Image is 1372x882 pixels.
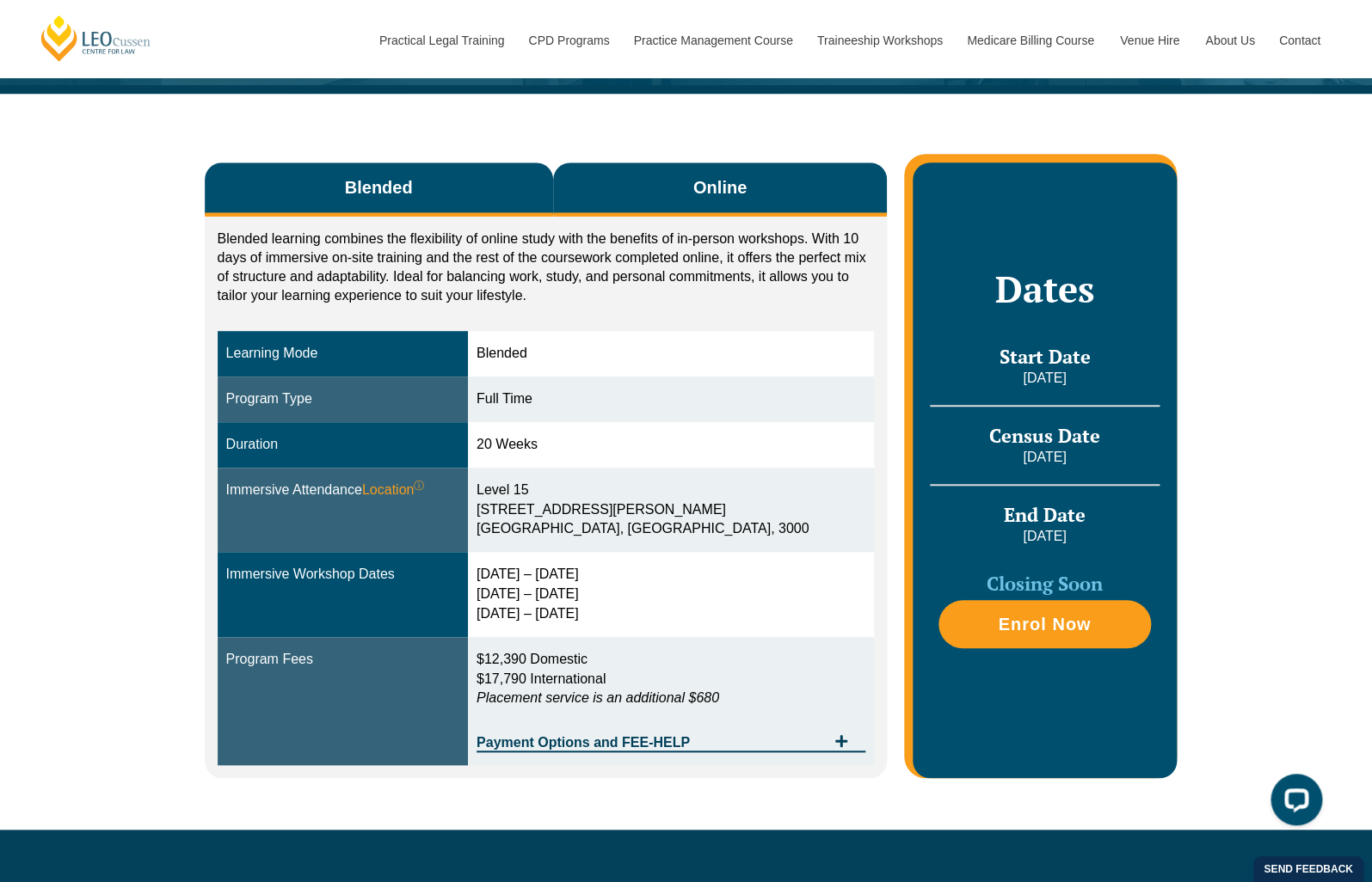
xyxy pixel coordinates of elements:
a: Venue Hire [1107,3,1192,77]
span: End Date [1004,502,1086,527]
div: Learning Mode [226,344,459,364]
iframe: LiveChat chat widget [1257,767,1329,839]
span: Closing Soon [987,571,1103,596]
h2: Dates [930,267,1159,310]
div: 20 Weeks [477,435,865,455]
a: Enrol Now [938,600,1150,648]
p: [DATE] [930,369,1159,388]
sup: ⓘ [414,480,424,492]
a: Practice Management Course [621,3,804,77]
div: Blended [477,344,865,364]
div: [DATE] – [DATE] [DATE] – [DATE] [DATE] – [DATE] [477,565,865,624]
div: Immersive Attendance [226,481,459,500]
div: Duration [226,435,459,455]
div: Full Time [477,389,865,409]
div: Program Type [226,389,459,409]
em: Placement service is an additional $680 [477,690,719,705]
span: Location [362,481,425,500]
a: [PERSON_NAME] Centre for Law [39,14,153,63]
span: Census Date [989,423,1100,448]
p: [DATE] [930,527,1159,546]
span: Enrol Now [998,616,1091,633]
a: Medicare Billing Course [954,3,1107,77]
a: CPD Programs [515,3,620,77]
div: Level 15 [STREET_ADDRESS][PERSON_NAME] [GEOGRAPHIC_DATA], [GEOGRAPHIC_DATA], 3000 [477,481,865,540]
a: Practical Legal Training [366,3,516,77]
span: Payment Options and FEE-HELP [477,736,826,750]
span: Online [693,175,747,199]
span: $12,390 Domestic [477,652,588,666]
span: $17,790 International [477,671,606,686]
a: Traineeship Workshops [804,3,954,77]
span: Blended [345,175,413,199]
a: Contact [1266,3,1333,77]
span: Start Date [999,344,1090,369]
a: About Us [1192,3,1266,77]
div: Program Fees [226,650,459,670]
div: Tabs. Open items with Enter or Space, close with Escape and navigate using the Arrow keys. [205,162,888,778]
p: [DATE] [930,448,1159,467]
div: Immersive Workshop Dates [226,565,459,585]
p: Blended learning combines the flexibility of online study with the benefits of in-person workshop... [218,230,875,305]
